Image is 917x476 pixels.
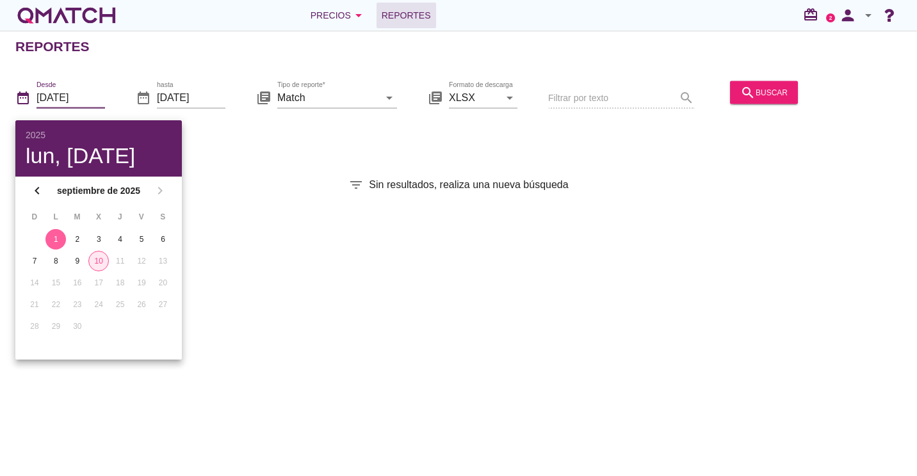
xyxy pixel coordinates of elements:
[348,177,364,193] i: filter_list
[88,229,109,250] button: 3
[861,8,876,23] i: arrow_drop_down
[277,87,379,107] input: Tipo de reporte*
[89,255,108,267] div: 10
[67,229,88,250] button: 2
[382,90,397,105] i: arrow_drop_down
[45,234,66,245] div: 1
[45,251,66,271] button: 8
[369,177,568,193] span: Sin resultados, realiza una nueva búsqueda
[49,184,149,198] strong: septiembre de 2025
[131,229,152,250] button: 5
[153,234,174,245] div: 6
[829,15,832,20] text: 2
[67,234,88,245] div: 2
[26,145,172,166] div: lun, [DATE]
[131,234,152,245] div: 5
[45,206,65,228] th: L
[351,8,366,23] i: arrow_drop_down
[153,229,174,250] button: 6
[502,90,517,105] i: arrow_drop_down
[15,3,118,28] a: white-qmatch-logo
[826,13,835,22] a: 2
[67,255,88,267] div: 9
[835,6,861,24] i: person
[730,81,798,104] button: buscar
[300,3,377,28] button: Precios
[131,206,151,228] th: V
[377,3,436,28] a: Reportes
[24,255,45,267] div: 7
[110,234,131,245] div: 4
[67,251,88,271] button: 9
[157,87,225,107] input: hasta
[45,229,66,250] button: 1
[311,8,366,23] div: Precios
[24,206,44,228] th: D
[24,251,45,271] button: 7
[136,90,151,105] i: date_range
[740,84,756,100] i: search
[67,206,87,228] th: M
[110,206,130,228] th: J
[26,131,172,139] div: 2025
[88,251,109,271] button: 10
[382,8,431,23] span: Reportes
[37,87,105,107] input: Desde
[15,36,90,57] h2: Reportes
[256,90,272,105] i: library_books
[15,90,31,105] i: date_range
[88,234,109,245] div: 3
[803,7,824,22] i: redeem
[153,206,173,228] th: S
[110,229,131,250] button: 4
[29,183,45,198] i: chevron_left
[88,206,108,228] th: X
[449,87,499,107] input: Formato de descarga
[740,84,788,100] div: buscar
[428,90,443,105] i: library_books
[45,255,66,267] div: 8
